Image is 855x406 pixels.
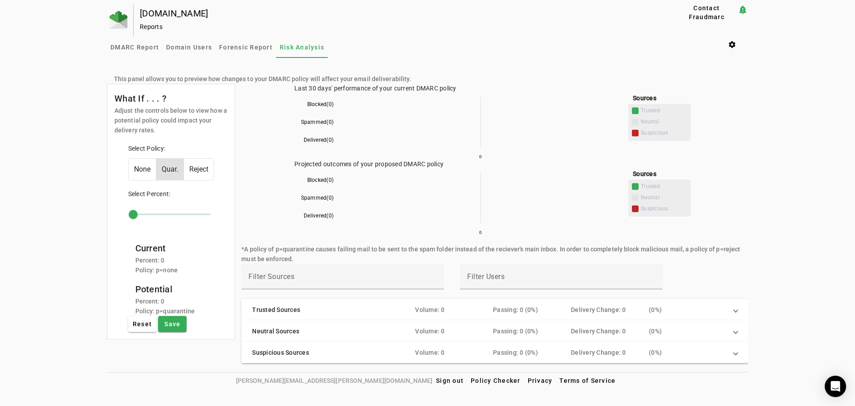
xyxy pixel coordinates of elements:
[304,137,334,143] text: Delivered(0)
[252,327,408,336] mat-panel-title: Neutral Sources
[184,159,214,180] button: Reject
[680,4,734,21] span: Contact Fraudmarc
[641,183,687,190] span: Trusted
[528,377,553,384] span: Privacy
[304,213,334,219] text: Delivered(0)
[248,272,294,281] mat-label: Filter Sources
[649,305,727,314] div: ( 0%)
[294,84,695,160] div: Last 30 days' performance of your current DMARC policy
[128,189,214,198] p: Select Percent:
[307,101,334,107] text: Blocked(0)
[252,305,408,314] mat-panel-title: Trusted Sources
[158,316,187,332] button: Save
[632,131,687,138] span: Suspicious
[676,4,737,21] button: Contact Fraudmarc
[241,299,748,320] mat-expansion-panel-header: Trusted SourcesVolume: 0Passing: 0 (0%)Delivery Change: 0(0%)
[301,119,334,125] text: Spammed(0)
[633,170,656,177] span: Sources
[641,107,687,114] span: Trusted
[641,130,687,136] span: Suspicious
[641,119,687,125] span: Neutral
[632,120,687,127] span: Neutral
[156,159,183,180] button: Quar.
[307,177,334,183] text: Blocked(0)
[415,305,493,314] div: Volume: 0
[236,376,432,385] span: [PERSON_NAME][EMAIL_ADDRESS][PERSON_NAME][DOMAIN_NAME]
[241,244,748,264] mat-card-subtitle: *A policy of p=quarantine causes failing mail to be sent to the spam folder instead of the reciev...
[280,44,324,50] span: Risk Analysis
[633,94,656,102] span: Sources
[107,37,163,58] a: DMARC Report
[632,185,687,191] span: Trusted
[471,377,521,384] span: Policy Checker
[415,348,493,357] div: Volume: 0
[140,9,647,18] div: [DOMAIN_NAME]
[737,4,748,15] mat-icon: notification_important
[559,377,615,384] span: Terms of Service
[128,316,157,332] button: Reset
[110,44,159,50] span: DMARC Report
[524,373,556,389] button: Privacy
[135,282,195,296] mat-card-title: Potential
[493,327,571,336] div: Passing: 0 (0%)
[164,320,180,328] span: Save
[415,327,493,336] div: Volume: 0
[480,230,482,235] text: 0
[129,159,156,180] button: None
[571,327,649,336] div: Delivery Change: 0
[241,342,748,363] mat-expansion-panel-header: Suspicious SourcesVolume: 0Passing: 0 (0%)Delivery Change: 0(0%)
[219,44,273,50] span: Forensic Report
[649,327,727,336] div: ( 0%)
[301,195,334,201] text: Spammed(0)
[135,296,195,316] mat-card-subtitle: Percent: 0 Policy: p=quarantine
[480,154,482,159] text: 0
[571,348,649,357] div: Delivery Change: 0
[128,144,214,153] p: Select Policy:
[632,207,687,213] span: Suspicious
[110,11,127,29] img: Fraudmarc Logo
[436,377,464,384] span: Sign out
[467,373,524,389] button: Policy Checker
[432,373,467,389] button: Sign out
[241,320,748,342] mat-expansion-panel-header: Neutral SourcesVolume: 0Passing: 0 (0%)Delivery Change: 0(0%)
[825,376,846,397] div: Open Intercom Messenger
[114,91,228,106] mat-card-title: What If . . . ?
[467,272,505,281] mat-label: Filter Users
[641,194,687,201] span: Neutral
[649,348,727,357] div: ( 0%)
[641,205,687,212] span: Suspicious
[114,106,228,135] mat-card-subtitle: Adjust the controls below to view how a potential policy could impact your delivery rates.
[114,74,411,84] mat-card-subtitle: This panel allows you to preview how changes to your DMARC policy will affect your email delivera...
[556,373,619,389] button: Terms of Service
[135,241,178,255] mat-card-title: Current
[493,348,571,357] div: Passing: 0 (0%)
[133,320,152,328] span: Reset
[493,305,571,314] div: Passing: 0 (0%)
[276,37,328,58] a: Risk Analysis
[216,37,276,58] a: Forensic Report
[252,348,408,357] mat-panel-title: Suspicious Sources
[294,160,695,235] div: Projected outcomes of your proposed DMARC policy
[163,37,216,58] a: Domain Users
[571,305,649,314] div: Delivery Change: 0
[135,255,178,275] mat-card-subtitle: Percent: 0 Policy: p=none
[166,44,212,50] span: Domain Users
[632,196,687,202] span: Neutral
[632,109,687,115] span: Trusted
[140,22,647,31] div: Reports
